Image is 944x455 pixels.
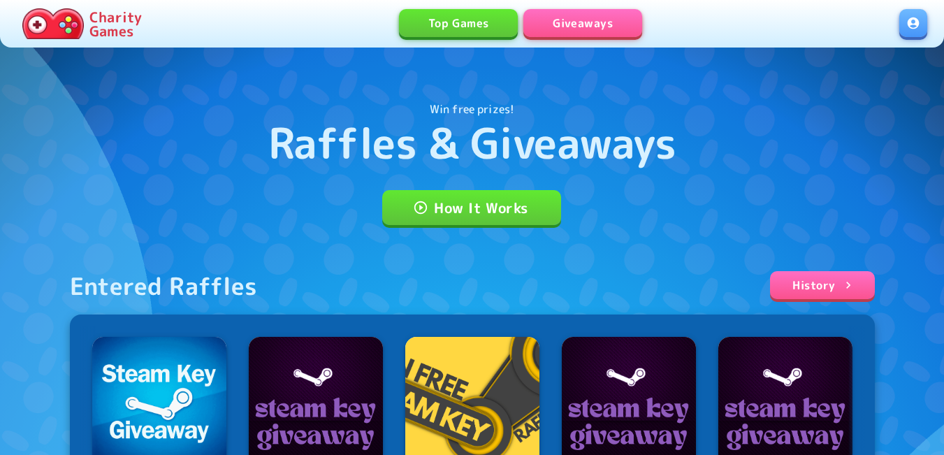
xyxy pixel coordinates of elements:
[268,117,676,168] h1: Raffles & Giveaways
[382,190,561,225] a: How It Works
[17,6,147,42] a: Charity Games
[430,101,514,117] p: Win free prizes!
[70,271,258,301] div: Entered Raffles
[770,271,874,299] a: History
[399,9,518,37] a: Top Games
[22,8,84,39] img: Charity.Games
[523,9,642,37] a: Giveaways
[89,10,142,38] p: Charity Games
